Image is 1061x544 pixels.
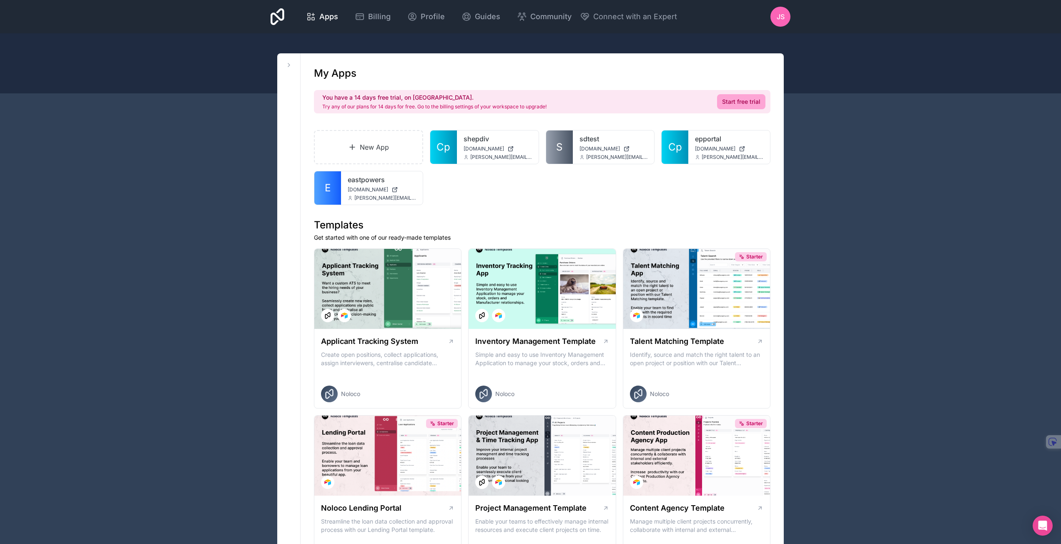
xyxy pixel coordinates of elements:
[321,502,401,514] h1: Noloco Lending Portal
[354,195,416,201] span: [PERSON_NAME][EMAIL_ADDRESS][DOMAIN_NAME]
[579,134,648,144] a: sdtest
[314,218,770,232] h1: Templates
[325,181,331,195] span: E
[321,351,454,367] p: Create open positions, collect applications, assign interviewers, centralise candidate feedback a...
[401,8,451,26] a: Profile
[475,11,500,23] span: Guides
[348,175,416,185] a: eastpowers
[314,171,341,205] a: E
[319,11,338,23] span: Apps
[321,517,454,534] p: Streamline the loan data collection and approval process with our Lending Portal template.
[314,130,423,164] a: New App
[341,312,348,319] img: Airtable Logo
[650,390,669,398] span: Noloco
[717,94,765,109] a: Start free trial
[475,336,596,347] h1: Inventory Management Template
[341,390,360,398] span: Noloco
[464,145,504,152] span: [DOMAIN_NAME]
[777,12,785,22] span: JS
[464,145,532,152] a: [DOMAIN_NAME]
[668,140,682,154] span: Cp
[695,145,763,152] a: [DOMAIN_NAME]
[579,145,648,152] a: [DOMAIN_NAME]
[510,8,578,26] a: Community
[633,479,640,486] img: Airtable Logo
[580,11,677,23] button: Connect with an Expert
[662,130,688,164] a: Cp
[475,517,609,534] p: Enable your teams to effectively manage internal resources and execute client projects on time.
[348,186,416,193] a: [DOMAIN_NAME]
[746,253,763,260] span: Starter
[579,145,620,152] span: [DOMAIN_NAME]
[436,140,450,154] span: Cp
[1033,516,1053,536] div: Open Intercom Messenger
[470,154,532,160] span: [PERSON_NAME][EMAIL_ADDRESS][DOMAIN_NAME]
[495,390,514,398] span: Noloco
[322,103,547,110] p: Try any of our plans for 14 days for free. Go to the billing settings of your workspace to upgrade!
[633,312,640,319] img: Airtable Logo
[695,145,735,152] span: [DOMAIN_NAME]
[630,517,763,534] p: Manage multiple client projects concurrently, collaborate with internal and external stakeholders...
[368,11,391,23] span: Billing
[695,134,763,144] a: epportal
[348,186,388,193] span: [DOMAIN_NAME]
[314,233,770,242] p: Get started with one of our ready-made templates
[702,154,763,160] span: [PERSON_NAME][EMAIL_ADDRESS][DOMAIN_NAME]
[322,93,547,102] h2: You have a 14 days free trial, on [GEOGRAPHIC_DATA].
[455,8,507,26] a: Guides
[464,134,532,144] a: shepdiv
[586,154,648,160] span: [PERSON_NAME][EMAIL_ADDRESS][DOMAIN_NAME]
[475,351,609,367] p: Simple and easy to use Inventory Management Application to manage your stock, orders and Manufact...
[321,336,418,347] h1: Applicant Tracking System
[630,351,763,367] p: Identify, source and match the right talent to an open project or position with our Talent Matchi...
[530,11,572,23] span: Community
[475,502,587,514] h1: Project Management Template
[593,11,677,23] span: Connect with an Expert
[630,336,724,347] h1: Talent Matching Template
[495,479,502,486] img: Airtable Logo
[430,130,457,164] a: Cp
[421,11,445,23] span: Profile
[324,479,331,486] img: Airtable Logo
[299,8,345,26] a: Apps
[348,8,397,26] a: Billing
[495,312,502,319] img: Airtable Logo
[746,420,763,427] span: Starter
[630,502,725,514] h1: Content Agency Template
[437,420,454,427] span: Starter
[314,67,356,80] h1: My Apps
[556,140,562,154] span: S
[546,130,573,164] a: S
